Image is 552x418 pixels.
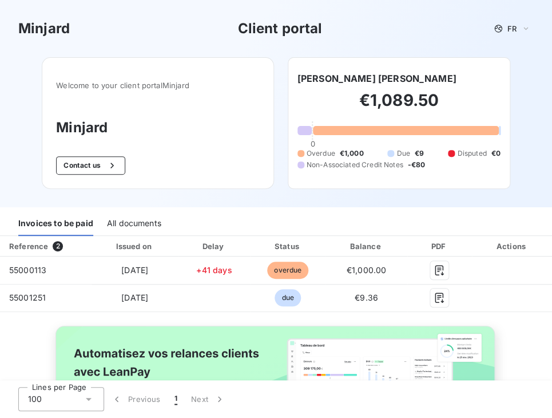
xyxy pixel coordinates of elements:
[410,240,470,252] div: PDF
[347,265,386,275] span: €1,000.00
[408,160,426,170] span: -€80
[340,148,364,159] span: €1,000
[184,387,232,411] button: Next
[56,156,125,175] button: Contact us
[328,240,405,252] div: Balance
[415,148,424,159] span: €9
[491,148,500,159] span: €0
[56,117,259,138] h3: Minjard
[9,242,48,251] div: Reference
[307,160,403,170] span: Non-Associated Credit Notes
[355,293,378,302] span: €9.36
[252,240,323,252] div: Status
[53,241,63,251] span: 2
[18,212,93,236] div: Invoices to be paid
[297,72,456,85] h6: [PERSON_NAME] [PERSON_NAME]
[9,265,46,275] span: 55000113
[196,265,232,275] span: +41 days
[121,265,148,275] span: [DATE]
[396,148,410,159] span: Due
[457,148,486,159] span: Disputed
[174,393,177,405] span: 1
[310,139,315,148] span: 0
[9,293,46,302] span: 55001251
[297,90,501,122] h2: €1,089.50
[275,289,300,306] span: due
[507,24,517,33] span: FR
[94,240,176,252] div: Issued on
[474,240,550,252] div: Actions
[18,18,70,39] h3: Minjard
[237,18,322,39] h3: Client portal
[267,262,308,279] span: overdue
[56,81,259,90] span: Welcome to your client portal Minjard
[180,240,248,252] div: Delay
[121,293,148,302] span: [DATE]
[168,387,184,411] button: 1
[104,387,168,411] button: Previous
[107,212,161,236] div: All documents
[28,393,42,405] span: 100
[307,148,335,159] span: Overdue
